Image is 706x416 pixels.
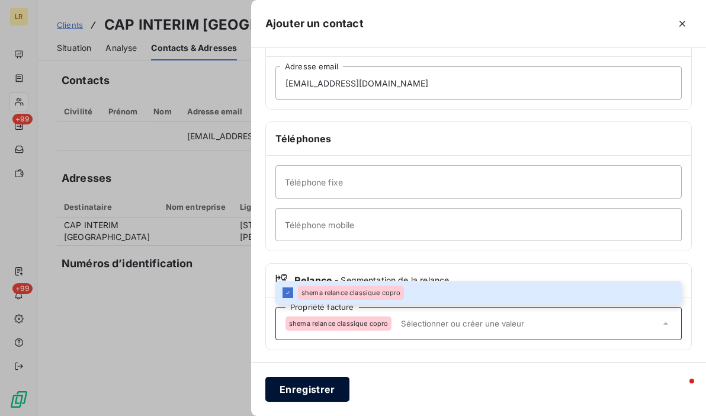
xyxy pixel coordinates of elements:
h6: Téléphones [275,132,682,146]
input: placeholder [275,208,682,241]
input: Sélectionner ou créer une valeur [396,318,660,329]
h5: Ajouter un contact [265,15,364,32]
input: placeholder [275,66,682,100]
input: placeholder [275,165,682,199]
span: shema relance classique copro [289,320,388,327]
div: Relance [275,273,682,287]
iframe: Intercom live chat [666,376,694,404]
button: Enregistrer [265,377,349,402]
span: - Segmentation de la relance [335,274,449,286]
span: shema relance classique copro [301,289,400,296]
